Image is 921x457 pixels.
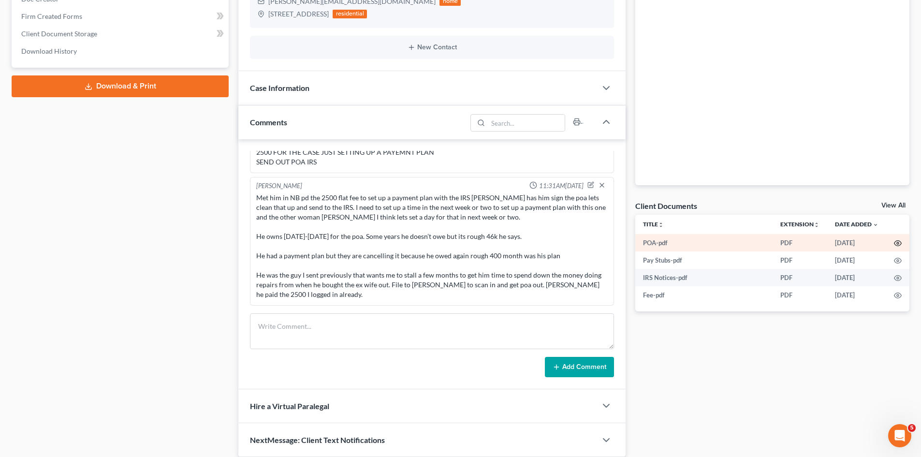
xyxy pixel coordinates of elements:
[635,201,697,211] div: Client Documents
[250,435,385,444] span: NextMessage: Client Text Notifications
[21,29,97,38] span: Client Document Storage
[658,222,664,228] i: unfold_more
[635,251,773,269] td: Pay Stubs-pdf
[635,234,773,251] td: POA-pdf
[250,118,287,127] span: Comments
[545,357,614,377] button: Add Comment
[773,269,827,286] td: PDF
[12,75,229,97] a: Download & Print
[888,424,911,447] iframe: Intercom live chat
[835,221,878,228] a: Date Added expand_more
[773,234,827,251] td: PDF
[827,251,886,269] td: [DATE]
[773,286,827,304] td: PDF
[827,234,886,251] td: [DATE]
[258,44,606,51] button: New Contact
[333,10,367,18] div: residential
[881,202,906,209] a: View All
[814,222,819,228] i: unfold_more
[250,83,309,92] span: Case Information
[250,401,329,411] span: Hire a Virtual Paralegal
[14,8,229,25] a: Firm Created Forms
[256,193,608,299] div: Met him in NB pd the 2500 flat fee to set up a payment plan with the IRS [PERSON_NAME] has him si...
[827,286,886,304] td: [DATE]
[539,181,584,191] span: 11:31AM[DATE]
[873,222,878,228] i: expand_more
[268,9,329,19] div: [STREET_ADDRESS]
[488,115,565,131] input: Search...
[256,181,302,191] div: [PERSON_NAME]
[773,251,827,269] td: PDF
[21,12,82,20] span: Firm Created Forms
[14,25,229,43] a: Client Document Storage
[14,43,229,60] a: Download History
[635,286,773,304] td: Fee-pdf
[643,221,664,228] a: Titleunfold_more
[635,269,773,286] td: IRS Notices-pdf
[21,47,77,55] span: Download History
[827,269,886,286] td: [DATE]
[780,221,819,228] a: Extensionunfold_more
[908,424,916,432] span: 5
